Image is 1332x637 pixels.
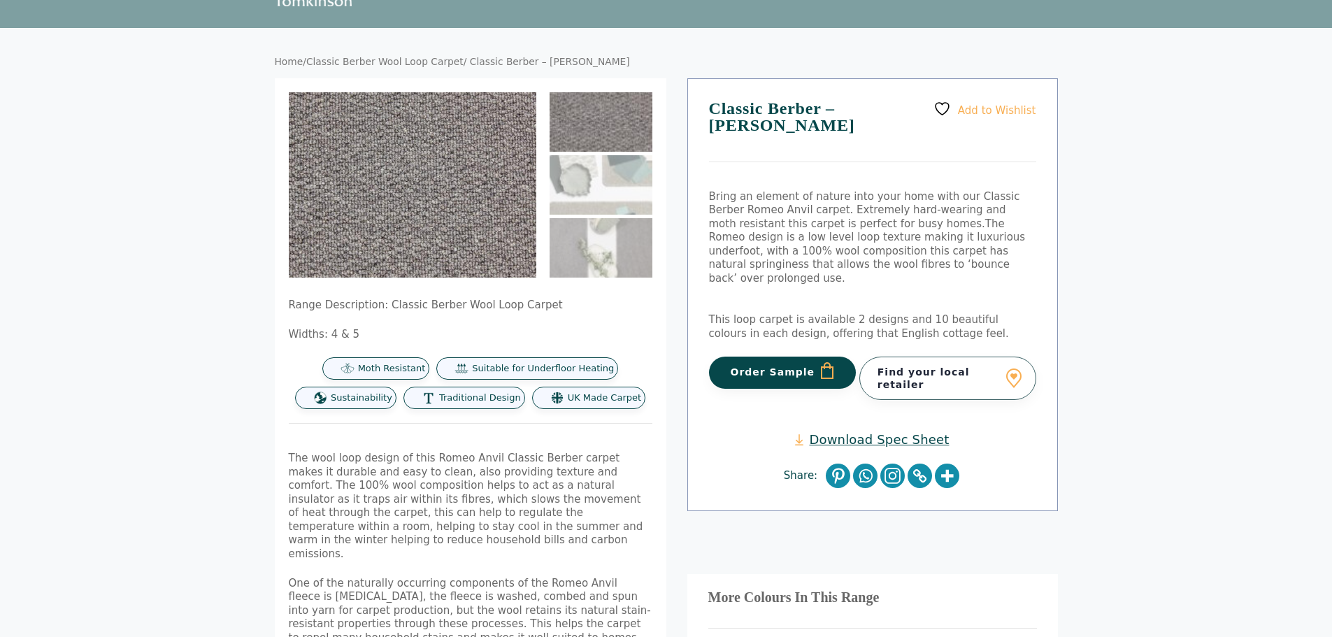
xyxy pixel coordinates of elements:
[550,218,652,278] img: Classic Berber - Romeo Anvil - Image 3
[709,313,1036,341] p: This loop carpet is available 2 designs and 10 beautiful colours in each design, offering that En...
[880,464,905,488] a: Instagram
[275,56,1058,69] nav: Breadcrumb
[958,103,1036,116] span: Add to Wishlist
[708,595,1037,601] h3: More Colours In This Range
[933,100,1036,117] a: Add to Wishlist
[709,100,1036,162] h1: Classic Berber – [PERSON_NAME]
[439,392,521,404] span: Traditional Design
[795,431,949,448] a: Download Spec Sheet
[289,328,652,342] p: Widths: 4 & 5
[859,357,1036,400] a: Find your local retailer
[306,56,464,67] a: Classic Berber Wool Loop Carpet
[826,464,850,488] a: Pinterest
[472,363,614,375] span: Suitable for Underfloor Heating
[908,464,932,488] a: Copy Link
[358,363,426,375] span: Moth Resistant
[289,452,643,560] span: The wool loop design of this Romeo Anvil Classic Berber carpet makes it durable and easy to clean...
[709,217,1026,285] span: The Romeo design is a low level loop texture making it luxurious underfoot, with a 100% wool comp...
[709,190,1036,286] p: Bring an element of nature into your home with our Classic Berber Romeo Anvil carpet. Extremely h...
[550,155,652,215] img: Classic Berber - Romeo Anvil - Image 2
[784,469,824,483] span: Share:
[331,392,392,404] span: Sustainability
[550,92,652,152] img: Classic Berber Romeo Anvil
[935,464,959,488] a: More
[709,357,857,389] button: Order Sample
[289,299,652,313] p: Range Description: Classic Berber Wool Loop Carpet
[853,464,878,488] a: Whatsapp
[275,56,303,67] a: Home
[568,392,641,404] span: UK Made Carpet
